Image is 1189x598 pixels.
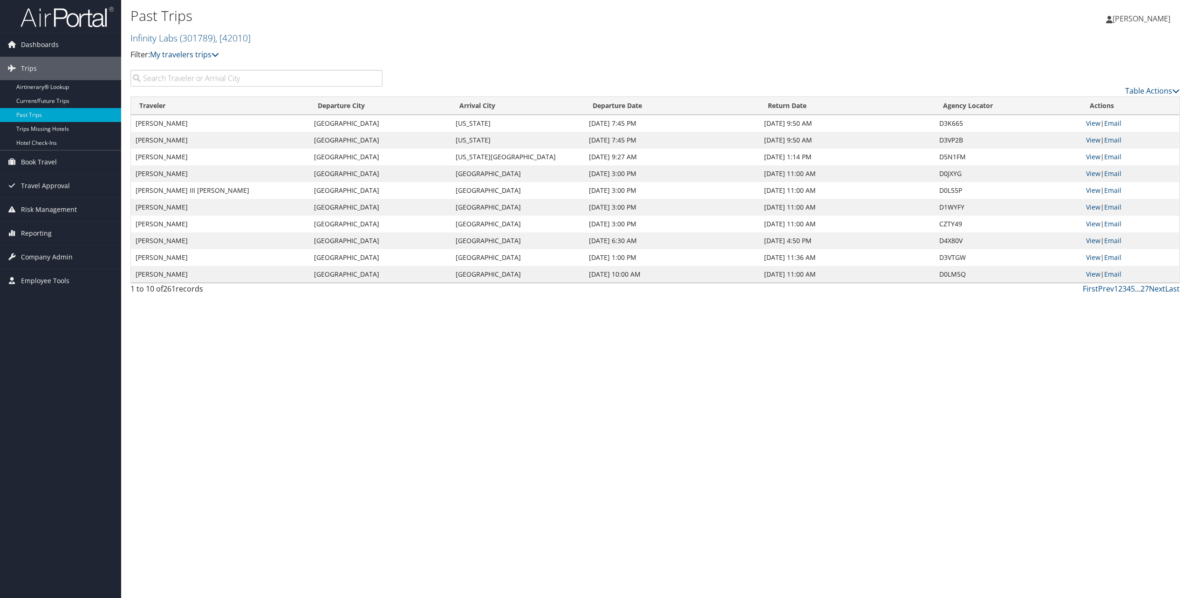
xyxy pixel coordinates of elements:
[759,132,935,149] td: [DATE] 9:50 AM
[130,32,251,44] a: Infinity Labs
[1081,132,1179,149] td: |
[935,97,1081,115] th: Agency Locator: activate to sort column ascending
[759,266,935,283] td: [DATE] 11:00 AM
[215,32,251,44] span: , [ 42010 ]
[1118,284,1122,294] a: 2
[935,199,1081,216] td: D1WYFY
[451,216,584,232] td: [GEOGRAPHIC_DATA]
[1104,186,1121,195] a: Email
[150,49,219,60] a: My travelers trips
[131,266,309,283] td: [PERSON_NAME]
[131,232,309,249] td: [PERSON_NAME]
[935,115,1081,132] td: D3K665
[1083,284,1098,294] a: First
[759,216,935,232] td: [DATE] 11:00 AM
[1081,266,1179,283] td: |
[1135,284,1141,294] span: …
[451,132,584,149] td: [US_STATE]
[131,115,309,132] td: [PERSON_NAME]
[1086,169,1100,178] a: View
[584,266,759,283] td: [DATE] 10:00 AM
[451,97,584,115] th: Arrival City: activate to sort column ascending
[21,174,70,197] span: Travel Approval
[584,199,759,216] td: [DATE] 3:00 PM
[309,182,451,199] td: [GEOGRAPHIC_DATA]
[584,182,759,199] td: [DATE] 3:00 PM
[1081,199,1179,216] td: |
[759,97,935,115] th: Return Date: activate to sort column ascending
[584,115,759,132] td: [DATE] 7:45 PM
[584,165,759,182] td: [DATE] 3:00 PM
[1086,236,1100,245] a: View
[759,249,935,266] td: [DATE] 11:36 AM
[131,149,309,165] td: [PERSON_NAME]
[1086,203,1100,211] a: View
[584,149,759,165] td: [DATE] 9:27 AM
[451,232,584,249] td: [GEOGRAPHIC_DATA]
[935,216,1081,232] td: CZTY49
[584,216,759,232] td: [DATE] 3:00 PM
[1104,136,1121,144] a: Email
[1165,284,1180,294] a: Last
[1081,149,1179,165] td: |
[131,216,309,232] td: [PERSON_NAME]
[451,182,584,199] td: [GEOGRAPHIC_DATA]
[1104,169,1121,178] a: Email
[1086,136,1100,144] a: View
[1104,119,1121,128] a: Email
[1086,186,1100,195] a: View
[1104,152,1121,161] a: Email
[1081,115,1179,132] td: |
[1131,284,1135,294] a: 5
[1086,270,1100,279] a: View
[1086,219,1100,228] a: View
[584,97,759,115] th: Departure Date: activate to sort column ascending
[935,132,1081,149] td: D3VP2B
[935,249,1081,266] td: D3VTGW
[1081,182,1179,199] td: |
[935,149,1081,165] td: D5N1FM
[451,249,584,266] td: [GEOGRAPHIC_DATA]
[935,165,1081,182] td: D0JXYG
[759,182,935,199] td: [DATE] 11:00 AM
[130,6,830,26] h1: Past Trips
[1113,14,1170,24] span: [PERSON_NAME]
[21,57,37,80] span: Trips
[309,216,451,232] td: [GEOGRAPHIC_DATA]
[309,149,451,165] td: [GEOGRAPHIC_DATA]
[1149,284,1165,294] a: Next
[1104,219,1121,228] a: Email
[130,283,383,299] div: 1 to 10 of records
[21,245,73,269] span: Company Admin
[21,269,69,292] span: Employee Tools
[1081,232,1179,249] td: |
[451,115,584,132] td: [US_STATE]
[759,115,935,132] td: [DATE] 9:50 AM
[21,33,59,56] span: Dashboards
[309,249,451,266] td: [GEOGRAPHIC_DATA]
[935,232,1081,249] td: D4X80V
[131,97,309,115] th: Traveler: activate to sort column ascending
[131,182,309,199] td: [PERSON_NAME] III [PERSON_NAME]
[180,32,215,44] span: ( 301789 )
[20,6,114,28] img: airportal-logo.png
[1125,86,1180,96] a: Table Actions
[759,165,935,182] td: [DATE] 11:00 AM
[309,199,451,216] td: [GEOGRAPHIC_DATA]
[1122,284,1127,294] a: 3
[131,165,309,182] td: [PERSON_NAME]
[1106,5,1180,33] a: [PERSON_NAME]
[309,97,451,115] th: Departure City: activate to sort column ascending
[1086,253,1100,262] a: View
[451,165,584,182] td: [GEOGRAPHIC_DATA]
[1104,253,1121,262] a: Email
[451,149,584,165] td: [US_STATE][GEOGRAPHIC_DATA]
[584,132,759,149] td: [DATE] 7:45 PM
[163,284,176,294] span: 261
[1098,284,1114,294] a: Prev
[1104,270,1121,279] a: Email
[1086,152,1100,161] a: View
[309,232,451,249] td: [GEOGRAPHIC_DATA]
[21,222,52,245] span: Reporting
[1086,119,1100,128] a: View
